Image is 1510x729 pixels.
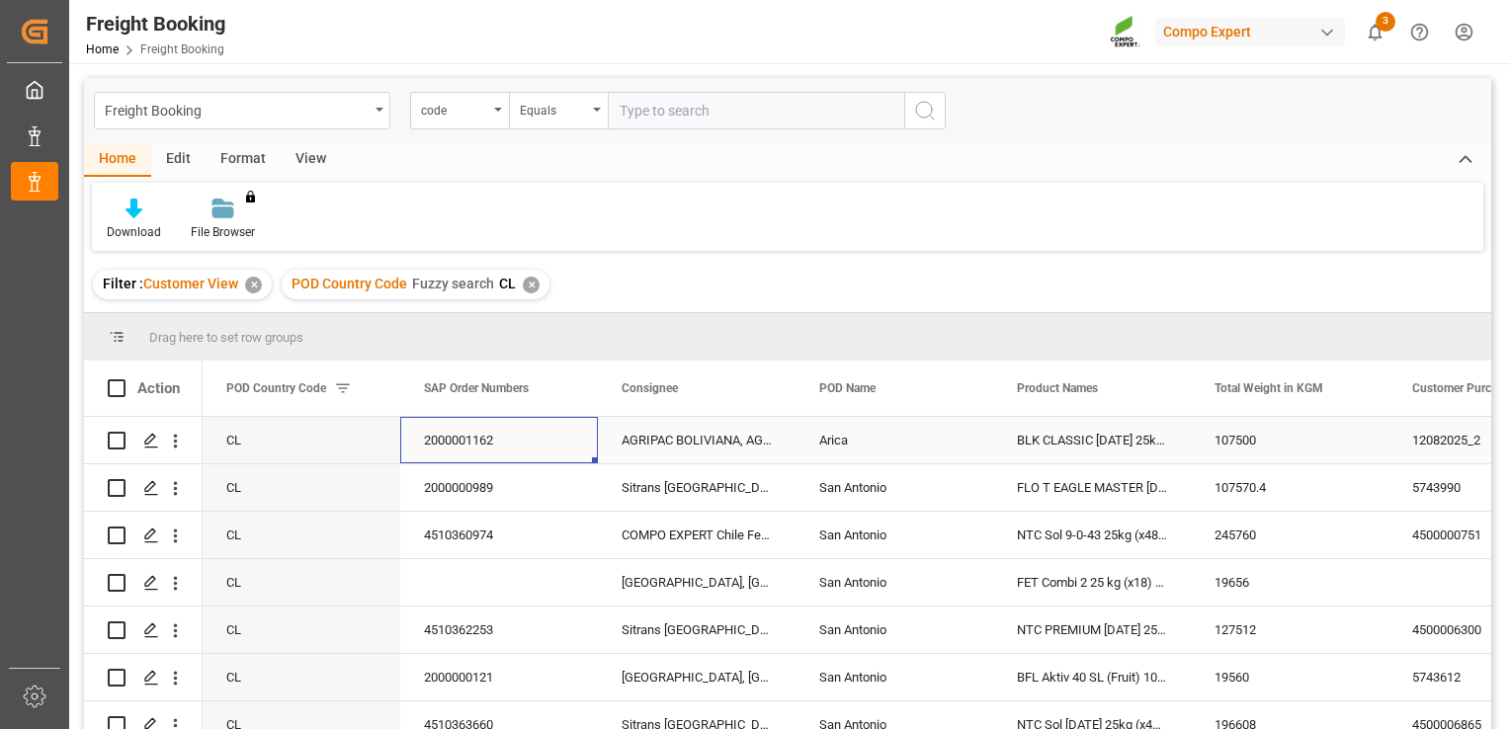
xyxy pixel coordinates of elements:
div: San Antonio [796,559,993,606]
span: Drag here to set row groups [149,330,303,345]
div: Format [206,143,281,177]
div: 2000000121 [400,654,598,700]
div: View [281,143,341,177]
div: 4510360974 [400,512,598,558]
div: CL [203,559,400,606]
div: Arica [796,417,993,463]
div: [GEOGRAPHIC_DATA], [GEOGRAPHIC_DATA] [598,559,796,606]
img: Screenshot%202023-09-29%20at%2010.02.21.png_1712312052.png [1110,15,1141,49]
div: 19656 [1191,559,1388,606]
div: Compo Expert [1155,18,1345,46]
div: FLO T EAGLE MASTER [DATE] 25kg (x42) WW FLO T TURF 20-5-8 25kg (x42) WW [993,464,1191,511]
span: Fuzzy search [412,276,494,291]
span: 3 [1376,12,1395,32]
button: Help Center [1397,10,1442,54]
a: Home [86,42,119,56]
div: Download [107,223,161,241]
div: 4510362253 [400,607,598,653]
span: Total Weight in KGM [1215,381,1323,395]
button: open menu [410,92,509,129]
div: San Antonio [796,654,993,700]
span: POD Country Code [226,381,326,395]
span: Product Names [1017,381,1098,395]
div: CL [203,417,400,463]
div: San Antonio [796,512,993,558]
div: Press SPACE to select this row. [84,512,203,559]
div: 107500 [1191,417,1388,463]
div: 107570.4 [1191,464,1388,511]
div: Edit [151,143,206,177]
div: Press SPACE to select this row. [84,559,203,607]
div: AGRIPAC BOLIVIANA, AGROINDUSTRIAL S.A. [598,417,796,463]
div: BFL Aktiv 40 SL (Fruit) 10L (x60) CL MTO [993,654,1191,700]
div: NTC PREMIUM [DATE] 25kg (x42) WW MTO [993,607,1191,653]
div: Freight Booking [105,97,369,121]
div: Home [84,143,151,177]
div: Equals [520,97,587,120]
span: SAP Order Numbers [424,381,529,395]
div: code [421,97,488,120]
div: COMPO EXPERT Chile Ferti. Ltda [598,512,796,558]
span: Filter : [103,276,143,291]
div: BLK CLASSIC [DATE] 25kg (x42) INT MTO [993,417,1191,463]
div: Press SPACE to select this row. [84,607,203,654]
span: Customer View [143,276,238,291]
div: 2000001162 [400,417,598,463]
div: CL [203,607,400,653]
div: San Antonio [796,464,993,511]
div: Sitrans [GEOGRAPHIC_DATA] [598,607,796,653]
div: 19560 [1191,654,1388,700]
div: Press SPACE to select this row. [84,464,203,512]
div: CL [203,464,400,511]
div: [GEOGRAPHIC_DATA], [GEOGRAPHIC_DATA]. [598,654,796,700]
button: open menu [509,92,608,129]
div: 245760 [1191,512,1388,558]
div: Freight Booking [86,9,225,39]
div: ✕ [245,277,262,293]
span: POD Name [819,381,876,395]
div: CL [203,654,400,700]
div: NTC Sol 9-0-43 25kg (x48) INT MSE [993,512,1191,558]
div: 127512 [1191,607,1388,653]
div: Sitrans [GEOGRAPHIC_DATA] [598,464,796,511]
div: CL [203,512,400,558]
button: show 3 new notifications [1353,10,1397,54]
span: Consignee [622,381,678,395]
div: 2000000989 [400,464,598,511]
button: open menu [94,92,390,129]
div: Press SPACE to select this row. [84,654,203,701]
span: CL [499,276,516,291]
div: ✕ [523,277,540,293]
div: Action [137,379,180,397]
span: POD Country Code [292,276,407,291]
div: Press SPACE to select this row. [84,417,203,464]
button: Compo Expert [1155,13,1353,50]
div: FET Combi 2 25 kg (x18) INT MSE [993,559,1191,606]
div: San Antonio [796,607,993,653]
input: Type to search [608,92,904,129]
button: search button [904,92,946,129]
